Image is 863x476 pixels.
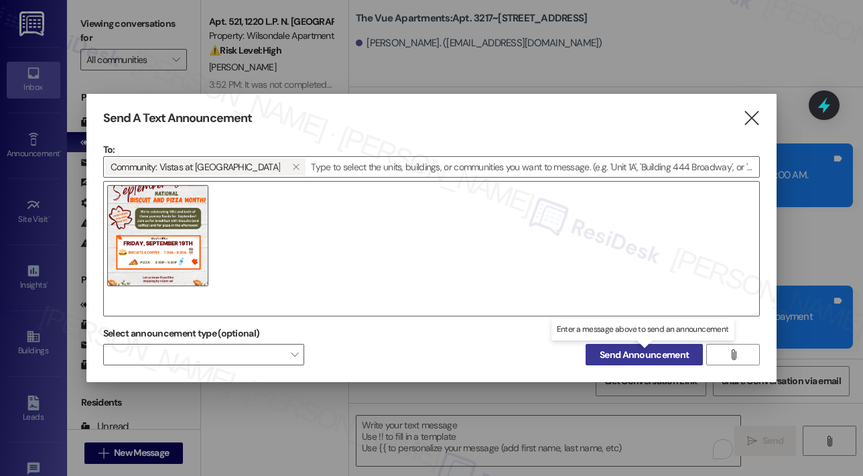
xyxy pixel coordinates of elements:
[111,158,280,176] span: Community: Vistas at Dreaming Creek
[103,111,252,126] h3: Send A Text Announcement
[742,111,760,125] i: 
[728,349,738,360] i: 
[600,348,689,362] span: Send Announcement
[586,344,703,365] button: Send Announcement
[557,324,729,335] p: Enter a message above to send an announcement
[107,185,209,287] img: 8997-1758233804766.png
[307,157,759,177] input: Type to select the units, buildings, or communities you want to message. (e.g. 'Unit 1A', 'Buildi...
[285,158,306,176] button: Community: Vistas at Dreaming Creek
[103,323,260,344] label: Select announcement type (optional)
[103,143,760,156] p: To:
[292,162,300,172] i: 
